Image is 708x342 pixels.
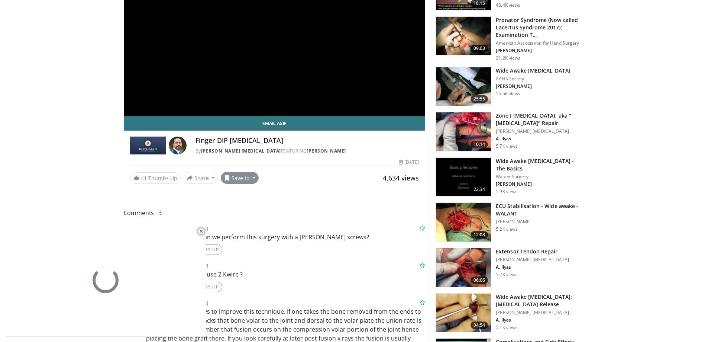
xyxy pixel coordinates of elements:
[124,116,425,131] a: Email Asif
[496,226,518,232] p: 5.2K views
[496,181,579,187] p: [PERSON_NAME]
[471,277,488,284] span: 06:06
[496,202,579,217] h3: ECU Stabilisation - Wide awake - WALANT
[5,224,206,337] video-js: Video Player
[496,48,579,54] p: [PERSON_NAME]
[496,264,569,270] p: A. Ilyas
[496,293,579,308] h3: Wide Awake [MEDICAL_DATA]: [MEDICAL_DATA] Release
[496,136,579,142] p: A. Ilyas
[436,294,491,332] img: 6fb8746a-7892-4bdd-b1cb-690684225af0.150x105_q85_crop-smart_upscale.jpg
[436,202,579,242] a: 12:08 ECU Stabilisation - Wide awake - WALANT [PERSON_NAME] 5.2K views
[130,172,181,184] a: 41 Thumbs Up
[146,233,426,242] p: thank you so Much.can we perform this surgery with a [PERSON_NAME] screws?
[496,310,579,316] p: [PERSON_NAME] [MEDICAL_DATA]
[436,112,579,151] a: 10:14 Zone I [MEDICAL_DATA], aka "[MEDICAL_DATA]" Repair [PERSON_NAME] [MEDICAL_DATA] A. Ilyas 5....
[436,248,491,287] img: a359e5b1-4ade-484f-8c3c-dd174751a8ce.150x105_q85_crop-smart_upscale.jpg
[436,16,579,61] a: 09:03 Pronator Syndrome (Now called Lacertus Syndrome 2017): Examination T… American Association ...
[194,262,208,269] small: [DATE]
[471,322,488,329] span: 04:54
[141,175,147,182] span: 41
[496,189,518,195] p: 5.9K views
[436,67,491,106] img: wide_awake_carpal_tunnel_100008556_2.jpg.150x105_q85_crop-smart_upscale.jpg
[124,208,426,218] span: Comments 3
[436,203,491,242] img: 22da3e4b-bef5-41d1-a554-06871b830c0a.150x105_q85_crop-smart_upscale.jpg
[496,317,579,323] p: A. Ilyas
[201,148,281,154] a: [PERSON_NAME] [MEDICAL_DATA]
[496,257,569,263] p: [PERSON_NAME] [MEDICAL_DATA]
[184,172,218,184] button: Share
[436,293,579,333] a: 04:54 Wide Awake [MEDICAL_DATA]: [MEDICAL_DATA] Release [PERSON_NAME] [MEDICAL_DATA] A. Ilyas 5.1...
[195,148,419,154] div: By FEATURING
[436,157,579,197] a: 22:34 Wide Awake [MEDICAL_DATA] - The Basics Walant Surgery [PERSON_NAME] 5.9K views
[496,128,579,134] p: [PERSON_NAME] [MEDICAL_DATA]
[471,45,488,52] span: 09:03
[496,219,579,225] p: [PERSON_NAME]
[436,67,579,106] a: 25:55 Wide Awake [MEDICAL_DATA] AAHS Society [PERSON_NAME] 15.5K views
[496,76,570,82] p: AAHS Society
[471,141,488,148] span: 10:14
[221,172,259,184] button: Save to
[194,224,208,239] button: Close
[436,248,579,287] a: 06:06 Extensor Tendon Repair [PERSON_NAME] [MEDICAL_DATA] A. Ilyas 5.2K views
[195,137,419,145] h4: Finger DIP [MEDICAL_DATA]
[471,186,488,193] span: 22:34
[436,17,491,55] img: ecc38c0f-1cd8-4861-b44a-401a34bcfb2f.150x105_q85_crop-smart_upscale.jpg
[383,173,419,182] span: 4,634 views
[496,67,570,74] h3: Wide Awake [MEDICAL_DATA]
[169,137,187,154] img: Avatar
[399,159,419,166] div: [DATE]
[496,143,518,149] p: 5.7K views
[436,158,491,196] img: qIT_0vheKpJhggk34xMDoxOjA4MTsiGN.150x105_q85_crop-smart_upscale.jpg
[496,325,518,330] p: 5.1K views
[130,137,166,154] img: Rothman Hand Surgery
[496,40,579,46] p: American Association for Hand Surgery
[471,95,488,103] span: 25:55
[496,2,520,8] p: 48.4K views
[194,225,208,232] small: [DATE]
[194,300,208,306] small: [DATE]
[496,91,520,97] p: 15.5K views
[496,55,520,61] p: 21.2K views
[471,231,488,239] span: 12:08
[496,272,518,278] p: 5.2K views
[496,174,579,180] p: Walant Surgery
[496,83,570,89] p: [PERSON_NAME]
[496,112,579,127] h3: Zone I [MEDICAL_DATA], aka "[MEDICAL_DATA]" Repair
[496,16,579,39] h3: Pronator Syndrome (Now called Lacertus Syndrome 2017): Examination T…
[436,112,491,151] img: 0d59ad00-c255-429e-9de8-eb2f74552347.150x105_q85_crop-smart_upscale.jpg
[496,248,569,255] h3: Extensor Tendon Repair
[146,270,426,279] p: Great video. Why not use 2 Kwire ?
[307,148,346,154] a: [PERSON_NAME]
[496,157,579,172] h3: Wide Awake [MEDICAL_DATA] - The Basics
